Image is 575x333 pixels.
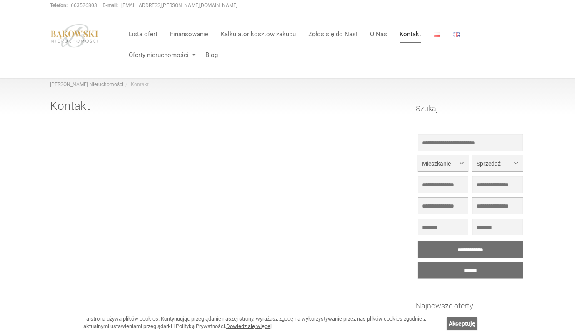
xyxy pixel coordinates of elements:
div: Ta strona używa plików cookies. Kontynuując przeglądanie naszej strony, wyrażasz zgodę na wykorzy... [83,315,442,331]
li: Kontakt [123,81,149,88]
a: Akceptuję [447,317,477,330]
a: Blog [199,47,218,63]
a: [EMAIL_ADDRESS][PERSON_NAME][DOMAIN_NAME] [121,2,237,8]
strong: E-mail: [102,2,118,8]
a: Lista ofert [122,26,164,42]
button: Sprzedaż [472,155,523,171]
img: logo [50,24,99,48]
button: Mieszkanie [418,155,468,171]
a: [PERSON_NAME] Nieruchomości [50,82,123,87]
img: English [453,32,460,37]
a: Finansowanie [164,26,215,42]
span: Sprzedaż [477,159,512,168]
a: Dowiedz się więcej [226,323,272,329]
a: Kalkulator kosztów zakupu [215,26,302,42]
h3: Szukaj [416,104,525,119]
a: Kontakt [393,26,427,42]
span: Mieszkanie [422,159,458,168]
a: O Nas [364,26,393,42]
h1: Kontakt [50,100,403,119]
h3: Najnowsze oferty [416,302,525,317]
a: Zgłoś się do Nas! [302,26,364,42]
a: Oferty nieruchomości [122,47,199,63]
img: Polski [434,32,440,37]
strong: Telefon: [50,2,67,8]
a: 663526803 [71,2,97,8]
